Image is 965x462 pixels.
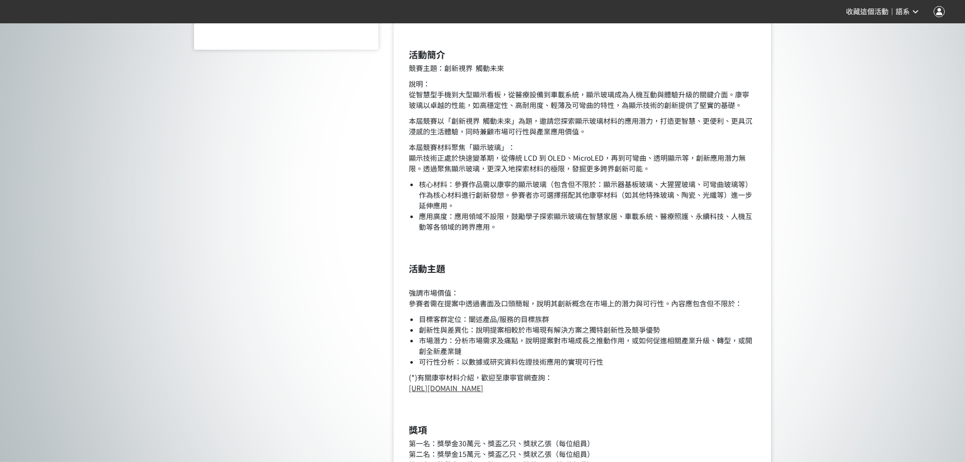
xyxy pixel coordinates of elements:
p: 強調市場價值： 參賽者需在提案中透過書面及口頭簡報，說明其創新概念在市場上的潛力與可行性。內容應包含但不限於： [409,277,756,309]
strong: 活動主題 [409,262,445,275]
p: (*)有關康寧材料介紹，歡迎至康寧官網查詢： [409,372,756,394]
li: 可行性分析：以數據或研究資料佐證技術應用的實現可行性 [419,357,756,367]
p: 本屆競賽材料聚焦「顯示玻璃」： 顯示技術正處於快速變革期，從傳統 LCD 到 OLED、MicroLED，再到可彎曲、透明顯示等，創新應用潛力無限。透過聚焦顯示玻璃，更深入地探索材料的極限，發掘... [409,142,756,174]
strong: 活動簡介 [409,48,445,61]
a: [URL][DOMAIN_NAME] [409,383,483,393]
p: 說明： 從智慧型手機到大型顯示看板，從醫療設備到車載系統，顯示玻璃成為人機互動與體驗升級的關鍵介面。康寧玻璃以卓越的性能，如高穩定性、高耐用度、輕薄及可彎曲的特性，為顯示技術的創新提供了堅實的基礎。 [409,79,756,111]
p: 競賽主題：創新視界 觸動未來 [409,63,756,74]
span: ｜ [889,7,896,17]
li: 應用廣度：應用領域不設限，鼓勵學子探索顯示玻璃在智慧家居、車載系統、醫療照護、永續科技、人機互動等各領域的跨界應用。 [419,211,756,232]
li: 目標客群定位：闡述產品/服務的目標族群 [419,314,756,325]
li: 創新性與差異化：說明提案相較於市場現有解決方案之獨特創新性及競爭優勢 [419,325,756,335]
span: 收藏這個活動 [846,8,889,16]
li: 市場潛力：分析市場需求及痛點，說明提案對市場成長之推動作用，或如何促進相關產業升級、轉型，或開創全新產業鏈 [419,335,756,357]
p: 本屆競賽以「創新視界 觸動未來」為題，邀請您探索顯示玻璃材料的應用潛力，打造更智慧、更便利、更具沉浸感的生活體驗，同時兼顧市場可行性與產業應用價值。 [409,116,756,137]
span: 語系 [896,8,910,16]
strong: 獎項 [409,423,427,436]
li: 核心材料：參賽作品需以康寧的顯示玻璃（包含但不限於：顯示器基板玻璃、大猩猩玻璃、可彎曲玻璃等）作為核心材料進行創新發想。參賽者亦可選擇搭配其他康寧材料（如其他特殊玻璃、陶瓷、光纖等）進一步延伸應用。 [419,179,756,211]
